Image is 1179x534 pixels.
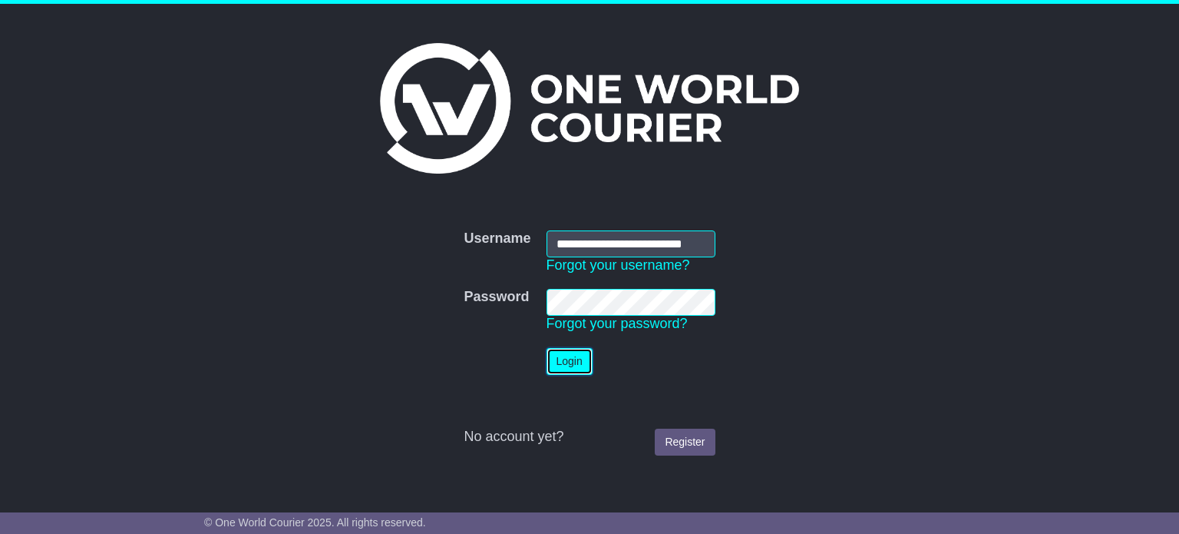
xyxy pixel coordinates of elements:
img: One World [380,43,799,174]
button: Login [547,348,593,375]
span: © One World Courier 2025. All rights reserved. [204,516,426,529]
label: Password [464,289,529,306]
div: No account yet? [464,429,715,446]
a: Forgot your password? [547,316,688,331]
a: Forgot your username? [547,257,690,273]
a: Register [655,429,715,456]
label: Username [464,231,530,247]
